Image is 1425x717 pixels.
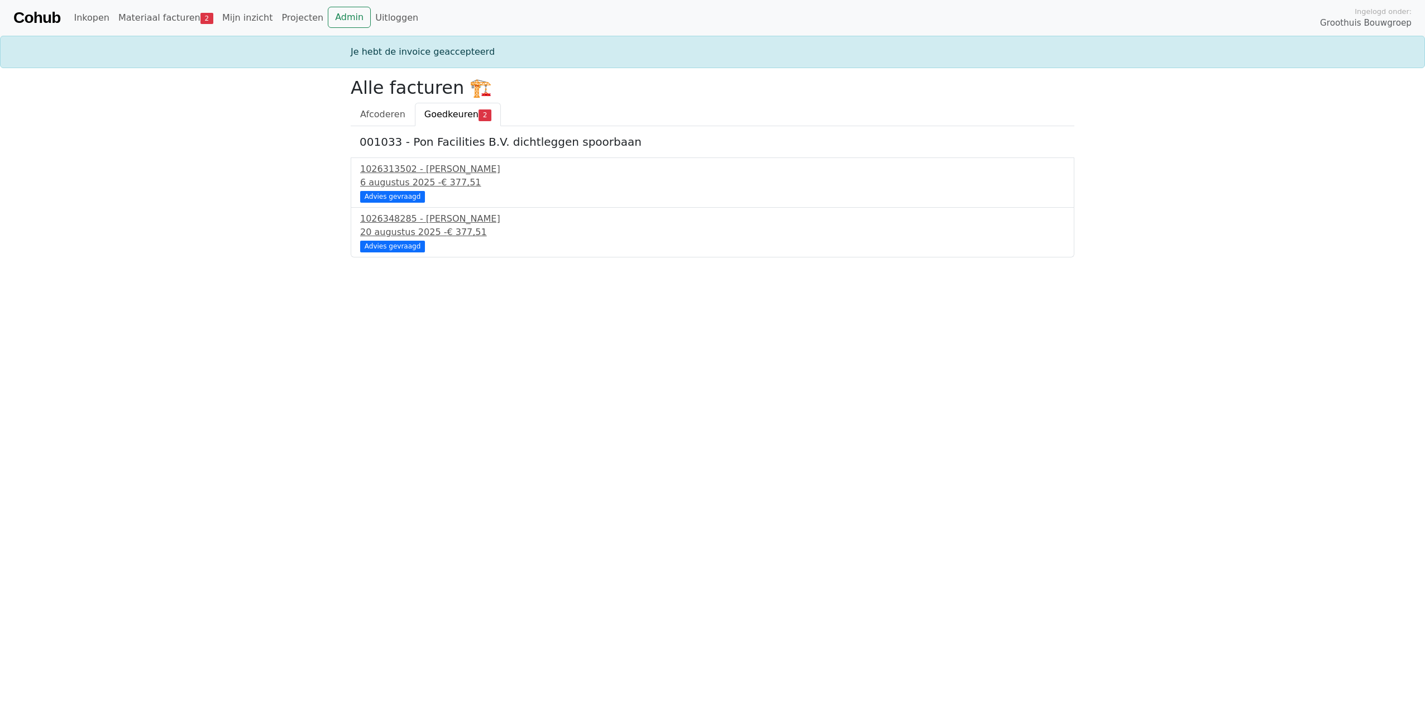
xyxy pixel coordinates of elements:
[114,7,218,29] a: Materiaal facturen2
[360,109,405,120] span: Afcoderen
[69,7,113,29] a: Inkopen
[447,227,486,237] span: € 377,51
[360,241,425,252] div: Advies gevraagd
[360,212,1065,226] div: 1026348285 - [PERSON_NAME]
[200,13,213,24] span: 2
[360,162,1065,176] div: 1026313502 - [PERSON_NAME]
[441,177,481,188] span: € 377,51
[328,7,371,28] a: Admin
[415,103,501,126] a: Goedkeuren2
[344,45,1081,59] div: Je hebt de invoice geaccepteerd
[371,7,423,29] a: Uitloggen
[351,77,1074,98] h2: Alle facturen 🏗️
[360,226,1065,239] div: 20 augustus 2025 -
[360,212,1065,251] a: 1026348285 - [PERSON_NAME]20 augustus 2025 -€ 377,51 Advies gevraagd
[351,103,415,126] a: Afcoderen
[360,191,425,202] div: Advies gevraagd
[218,7,278,29] a: Mijn inzicht
[13,4,60,31] a: Cohub
[479,109,491,121] span: 2
[360,162,1065,201] a: 1026313502 - [PERSON_NAME]6 augustus 2025 -€ 377,51 Advies gevraagd
[360,135,1065,149] h5: 001033 - Pon Facilities B.V. dichtleggen spoorbaan
[360,176,1065,189] div: 6 augustus 2025 -
[1320,17,1412,30] span: Groothuis Bouwgroep
[1355,6,1412,17] span: Ingelogd onder:
[424,109,479,120] span: Goedkeuren
[277,7,328,29] a: Projecten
